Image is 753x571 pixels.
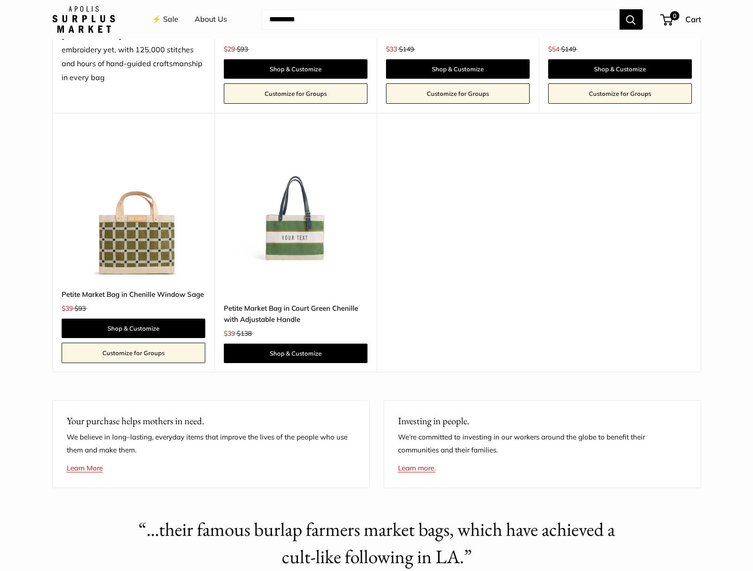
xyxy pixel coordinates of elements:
[548,45,559,53] span: $54
[224,329,235,338] span: $39
[224,136,367,280] a: description_Our very first Chenille-Jute Market bagdescription_Adjustable Handles for whatever mo...
[398,464,436,472] a: Learn more.
[661,12,701,27] a: 0 Cart
[224,59,367,79] a: Shop & Customize
[129,516,625,570] h2: “...their famous burlap farmers market bags, which have achieved a cult-like following in LA.”
[224,83,367,104] a: Customize for Groups
[399,45,414,53] span: $149
[62,304,73,313] span: $39
[67,414,355,428] p: Your purchase helps mothers in need.
[224,45,235,53] span: $29
[237,45,248,53] span: $93
[62,343,205,363] a: Customize for Groups
[195,13,227,26] a: About Us
[386,59,530,79] a: Shop & Customize
[62,289,205,300] a: Petite Market Bag in Chenille Window Sage
[62,319,205,338] a: Shop & Customize
[548,59,692,79] a: Shop & Customize
[62,136,205,280] img: Petite Market Bag in Chenille Window Sage
[262,9,620,30] input: Search...
[52,6,115,33] img: Apolis: Surplus Market
[386,45,397,53] span: $33
[152,13,178,26] a: ⚡️ Sale
[398,431,687,457] p: We’re committed to investing in our workers around the globe to benefit their communities and the...
[620,9,643,30] button: Search
[386,83,530,104] a: Customize for Groups
[237,329,252,338] span: $138
[398,414,687,428] p: Investing in people.
[561,45,576,53] span: $149
[224,136,367,280] img: description_Our very first Chenille-Jute Market bag
[548,83,692,104] a: Customize for Groups
[62,29,205,85] div: [PERSON_NAME]—our most detailed embroidery yet, with 125,000 stitches and hours of hand-guided cr...
[670,11,679,20] span: 0
[67,464,103,472] a: Learn More
[224,344,367,363] a: Shop & Customize
[685,14,701,24] span: Cart
[75,304,86,313] span: $93
[67,431,355,457] p: We believe in long–lasting, everyday items that improve the lives of the people who use them and ...
[224,303,367,325] a: Petite Market Bag in Court Green Chenille with Adjustable Handle
[62,136,205,280] a: Petite Market Bag in Chenille Window SagePetite Market Bag in Chenille Window Sage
